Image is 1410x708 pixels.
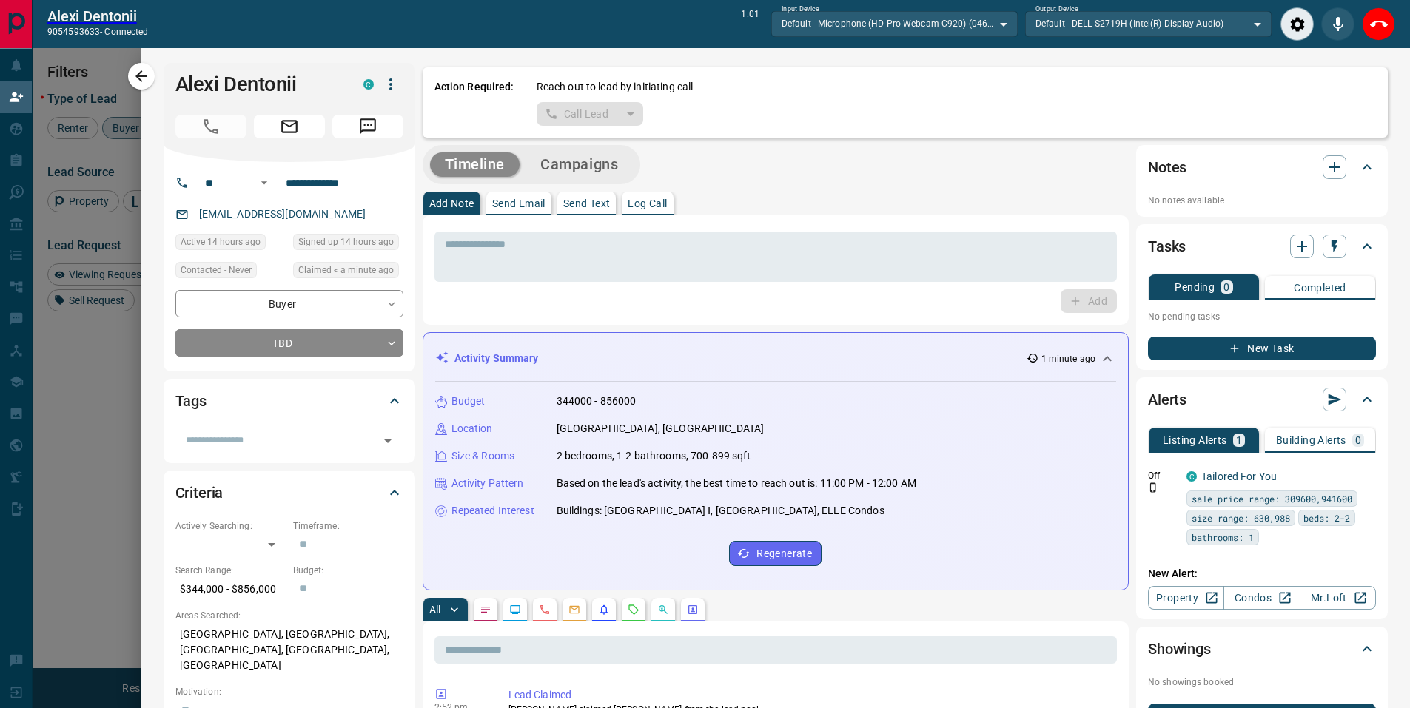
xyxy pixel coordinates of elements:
[1148,566,1376,581] p: New Alert:
[1355,435,1361,445] p: 0
[175,577,286,601] p: $344,000 - $856,000
[508,687,1112,703] p: Lead Claimed
[254,115,325,138] span: Email
[181,263,252,277] span: Contacted - Never
[1148,586,1224,610] a: Property
[1163,435,1227,445] p: Listing Alerts
[557,394,637,409] p: 344000 - 856000
[1236,435,1242,445] p: 1
[526,152,633,177] button: Campaigns
[1223,282,1229,292] p: 0
[435,345,1117,372] div: Activity Summary1 minute ago
[1192,510,1290,525] span: size range: 630,988
[175,685,403,698] p: Motivation:
[1025,11,1272,36] div: Default - DELL S2719H (Intel(R) Display Audio)
[199,208,366,220] a: [EMAIL_ADDRESS][DOMAIN_NAME]
[492,198,545,209] p: Send Email
[628,198,667,209] p: Log Call
[509,604,521,616] svg: Lead Browsing Activity
[434,79,514,126] p: Action Required:
[451,503,534,519] p: Repeated Interest
[598,604,610,616] svg: Listing Alerts
[557,503,884,519] p: Buildings: [GEOGRAPHIC_DATA] Ⅰ, [GEOGRAPHIC_DATA], ELLE Condos
[1303,510,1350,525] span: beds: 2-2
[557,421,765,436] p: [GEOGRAPHIC_DATA], [GEOGRAPHIC_DATA]
[175,115,246,138] span: Call
[175,481,224,505] h2: Criteria
[1280,7,1314,41] div: Audio Settings
[539,604,551,616] svg: Calls
[1300,586,1376,610] a: Mr.Loft
[429,604,441,615] p: All
[293,564,403,577] p: Budget:
[377,431,398,451] button: Open
[175,519,286,533] p: Actively Searching:
[175,564,286,577] p: Search Range:
[1276,435,1346,445] p: Building Alerts
[1148,469,1178,482] p: Off
[537,102,644,126] div: split button
[181,235,261,249] span: Active 14 hours ago
[1362,7,1395,41] div: End Call
[657,604,669,616] svg: Opportunities
[1148,155,1186,179] h2: Notes
[451,476,524,491] p: Activity Pattern
[1148,306,1376,328] p: No pending tasks
[298,263,394,277] span: Claimed < a minute ago
[451,421,493,436] p: Location
[175,389,207,413] h2: Tags
[1148,675,1376,689] p: No showings booked
[293,519,403,533] p: Timeframe:
[47,7,148,25] h2: Alexi Dentonii
[1148,235,1186,258] h2: Tasks
[557,476,917,491] p: Based on the lead's activity, the best time to reach out is: 11:00 PM - 12:00 AM
[175,609,403,622] p: Areas Searched:
[451,448,515,464] p: Size & Rooms
[363,79,374,90] div: condos.ca
[454,351,539,366] p: Activity Summary
[255,174,273,192] button: Open
[771,11,1018,36] div: Default - Microphone (HD Pro Webcam C920) (046d:08e5)
[175,475,403,510] div: Criteria
[293,234,403,254] div: Mon Aug 18 2025
[1035,4,1078,14] label: Output Device
[1148,194,1376,207] p: No notes available
[729,541,822,566] button: Regenerate
[537,79,694,95] p: Reach out to lead by initiating call
[480,604,491,616] svg: Notes
[1148,388,1186,411] h2: Alerts
[175,290,403,317] div: Buyer
[1148,149,1376,185] div: Notes
[1223,586,1300,610] a: Condos
[741,7,759,41] p: 1:01
[1148,229,1376,264] div: Tasks
[1148,337,1376,360] button: New Task
[1148,382,1376,417] div: Alerts
[1041,352,1095,365] p: 1 minute ago
[175,622,403,678] p: [GEOGRAPHIC_DATA], [GEOGRAPHIC_DATA], [GEOGRAPHIC_DATA], [GEOGRAPHIC_DATA], [GEOGRAPHIC_DATA]
[1148,482,1158,493] svg: Push Notification Only
[298,235,394,249] span: Signed up 14 hours ago
[104,27,148,37] span: connected
[1175,282,1215,292] p: Pending
[1201,471,1277,482] a: Tailored For You
[563,198,611,209] p: Send Text
[175,383,403,419] div: Tags
[557,448,751,464] p: 2 bedrooms, 1-2 bathrooms, 700-899 sqft
[430,152,520,177] button: Timeline
[175,329,403,357] div: TBD
[175,73,341,96] h1: Alexi Dentonii
[568,604,580,616] svg: Emails
[429,198,474,209] p: Add Note
[1294,283,1346,293] p: Completed
[451,394,486,409] p: Budget
[687,604,699,616] svg: Agent Actions
[332,115,403,138] span: Message
[1148,631,1376,667] div: Showings
[628,604,639,616] svg: Requests
[47,25,148,38] p: 9054593633 -
[175,234,286,254] div: Mon Aug 18 2025
[782,4,819,14] label: Input Device
[1186,471,1197,482] div: condos.ca
[1321,7,1354,41] div: Mute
